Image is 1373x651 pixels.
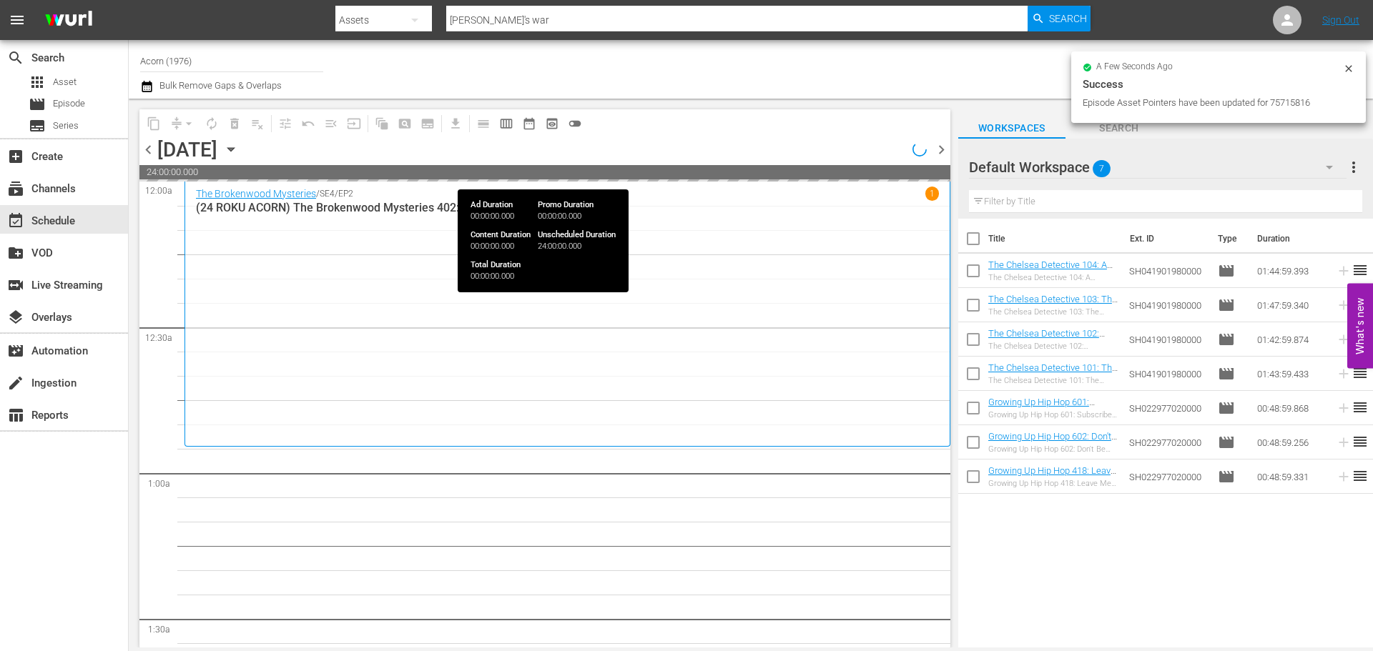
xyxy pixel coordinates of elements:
span: calendar_view_week_outlined [499,116,513,131]
a: The Brokenwood Mysteries [196,188,316,199]
p: EP2 [338,189,353,199]
div: Growing Up Hip Hop 418: Leave Me Alone [988,479,1118,488]
span: Asset [53,75,77,89]
span: Week Calendar View [495,112,518,135]
span: Channels [7,180,24,197]
span: Asset [29,74,46,91]
a: The Chelsea Detective 103: The Gentle Giant (The Chelsea Detective 103: The Gentle Giant (amc_net... [988,294,1118,347]
div: Episode Asset Pointers have been updated for 75715816 [1083,96,1339,110]
span: Episode [1218,468,1235,485]
span: Month Calendar View [518,112,541,135]
a: The Chelsea Detective 102: [PERSON_NAME] (The Chelsea Detective 102: [PERSON_NAME] (amc_networks_... [988,328,1117,382]
span: Search [7,49,24,66]
td: SH041901980000 [1123,322,1212,357]
a: The Chelsea Detective 101: The Wages of Sin (The Chelsea Detective 101: The Wages of Sin (amc_net... [988,362,1118,427]
span: Series [29,117,46,134]
p: (24 ROKU ACORN) The Brokenwood Mysteries 402: Stone Cold Dead [196,201,939,214]
img: ans4CAIJ8jUAAAAAAAAAAAAAAAAAAAAAAAAgQb4GAAAAAAAAAAAAAAAAAAAAAAAAJMjXAAAAAAAAAAAAAAAAAAAAAAAAgAT5G... [34,4,103,37]
span: reorder [1352,364,1369,382]
span: View Backup [541,112,564,135]
span: VOD [7,244,24,262]
td: 00:48:59.256 [1251,425,1330,459]
div: The Chelsea Detective 104: A Chelsea Education [988,273,1118,282]
a: The Chelsea Detective 104: A Chelsea Education (The Chelsea Detective 104: A Chelsea Education (a... [988,259,1116,324]
div: [DATE] [157,138,217,161]
span: Create Series Block [416,112,439,135]
span: toggle_off [568,116,582,131]
span: a few seconds ago [1096,61,1173,73]
span: chevron_left [139,141,157,159]
span: preview_outlined [545,116,559,131]
td: SH022977020000 [1123,391,1212,425]
th: Duration [1249,219,1334,259]
td: 00:48:59.331 [1251,459,1330,494]
a: Sign Out [1322,14,1359,26]
span: Episode [1218,262,1235,279]
svg: Add to Schedule [1336,297,1352,313]
svg: Add to Schedule [1336,332,1352,347]
td: 00:48:59.868 [1251,391,1330,425]
span: Overlays [7,309,24,326]
svg: Add to Schedule [1336,366,1352,382]
div: The Chelsea Detective 101: The Wages of Sin [988,376,1118,385]
div: Success [1083,76,1354,93]
span: Refresh All Search Blocks [365,109,393,137]
span: Update Metadata from Key Asset [343,112,365,135]
td: SH041901980000 [1123,357,1212,391]
span: Search [1049,6,1087,31]
span: Episode [1218,331,1235,348]
span: Ingestion [7,374,24,392]
span: reorder [1352,399,1369,416]
span: Live Streaming [7,277,24,294]
span: Loop Content [200,112,223,135]
div: Growing Up Hip Hop 601: Subscribe or Step Aside [988,410,1118,419]
span: Episode [1218,399,1235,417]
td: 01:42:59.874 [1251,322,1330,357]
span: Reports [7,407,24,424]
p: / [316,189,320,199]
span: Search [1066,119,1173,137]
span: more_vert [1345,159,1362,176]
span: Select an event to delete [223,112,246,135]
a: Growing Up Hip Hop 602: Don't Be Salty (Growing Up Hip Hop 602: Don't Be Salty (VARIANT)) [988,431,1117,463]
div: Default Workspace [969,147,1347,187]
span: Remove Gaps & Overlaps [165,112,200,135]
span: Bulk Remove Gaps & Overlaps [157,80,282,91]
td: 01:43:59.433 [1251,357,1330,391]
button: more_vert [1345,150,1362,184]
th: Title [988,219,1122,259]
span: Episode [53,96,85,111]
span: Episode [29,96,46,113]
button: Search [1028,6,1091,31]
td: SH022977020000 [1123,459,1212,494]
svg: Add to Schedule [1336,469,1352,484]
svg: Add to Schedule [1336,400,1352,416]
span: 24 hours Lineup View is OFF [564,112,586,135]
th: Type [1209,219,1249,259]
a: Growing Up Hip Hop 418: Leave Me Alone (Growing Up Hip Hop 418: Leave Me Alone (VARIANT)) [988,465,1116,508]
span: Create Search Block [393,112,416,135]
span: chevron_right [932,141,950,159]
a: Growing Up Hip Hop 601: Subscribe or Step Aside (Growing Up Hip Hop 601: Subscribe or Step Aside ... [988,397,1095,450]
span: Copy Lineup [142,112,165,135]
span: Automation [7,342,24,359]
td: 01:44:59.393 [1251,254,1330,288]
td: 01:47:59.340 [1251,288,1330,322]
td: SH041901980000 [1123,254,1212,288]
svg: Add to Schedule [1336,434,1352,450]
span: menu [9,11,26,29]
span: reorder [1352,262,1369,279]
p: 1 [930,189,935,199]
span: Create [7,148,24,165]
span: Episode [1218,434,1235,451]
td: SH041901980000 [1123,288,1212,322]
span: date_range_outlined [522,116,536,131]
span: Workspaces [958,119,1066,137]
span: Episode [1218,297,1235,314]
span: Revert to Primary Episode [297,112,320,135]
td: SH022977020000 [1123,425,1212,459]
span: 7 [1093,154,1111,184]
span: reorder [1352,467,1369,484]
p: SE4 / [320,189,338,199]
div: Growing Up Hip Hop 602: Don't Be Salty [988,444,1118,454]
